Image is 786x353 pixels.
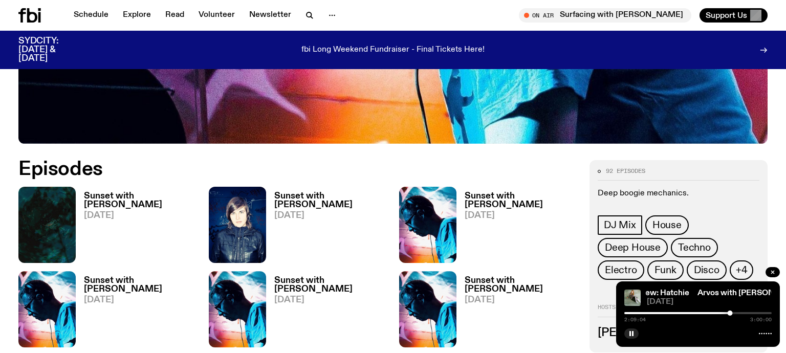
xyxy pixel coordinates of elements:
[18,271,76,347] img: Simon Caldwell stands side on, looking downwards. He has headphones on. Behind him is a brightly ...
[519,8,691,23] button: On AirSurfacing with [PERSON_NAME]
[18,160,514,179] h2: Episodes
[117,8,157,23] a: Explore
[18,37,84,63] h3: SYDCITY: [DATE] & [DATE]
[465,296,577,304] span: [DATE]
[465,211,577,220] span: [DATE]
[736,264,748,276] span: +4
[76,276,196,347] a: Sunset with [PERSON_NAME][DATE]
[730,260,754,280] button: +4
[266,276,387,347] a: Sunset with [PERSON_NAME][DATE]
[503,289,689,297] a: Arvos with [PERSON_NAME] ✩ Interview: Hatchie
[274,276,387,294] h3: Sunset with [PERSON_NAME]
[654,264,676,276] span: Funk
[598,327,759,339] h3: [PERSON_NAME]
[456,276,577,347] a: Sunset with [PERSON_NAME][DATE]
[465,192,577,209] h3: Sunset with [PERSON_NAME]
[598,238,668,257] a: Deep House
[605,264,637,276] span: Electro
[652,219,682,231] span: House
[750,317,772,322] span: 3:00:00
[84,276,196,294] h3: Sunset with [PERSON_NAME]
[700,8,768,23] button: Support Us
[192,8,241,23] a: Volunteer
[647,260,684,280] a: Funk
[678,242,711,253] span: Techno
[266,192,387,263] a: Sunset with [PERSON_NAME][DATE]
[606,168,645,174] span: 92 episodes
[605,242,661,253] span: Deep House
[604,219,636,231] span: DJ Mix
[624,290,641,306] img: Girl with long hair is sitting back on the ground comfortably
[645,215,689,235] a: House
[209,271,266,347] img: Simon Caldwell stands side on, looking downwards. He has headphones on. Behind him is a brightly ...
[159,8,190,23] a: Read
[274,296,387,304] span: [DATE]
[68,8,115,23] a: Schedule
[274,211,387,220] span: [DATE]
[671,238,718,257] a: Techno
[84,192,196,209] h3: Sunset with [PERSON_NAME]
[694,264,719,276] span: Disco
[687,260,727,280] a: Disco
[399,187,456,263] img: Simon Caldwell stands side on, looking downwards. He has headphones on. Behind him is a brightly ...
[598,215,642,235] a: DJ Mix
[84,211,196,220] span: [DATE]
[84,296,196,304] span: [DATE]
[598,260,644,280] a: Electro
[76,192,196,263] a: Sunset with [PERSON_NAME][DATE]
[647,298,772,306] span: [DATE]
[624,317,646,322] span: 2:09:04
[706,11,747,20] span: Support Us
[399,271,456,347] img: Simon Caldwell stands side on, looking downwards. He has headphones on. Behind him is a brightly ...
[243,8,297,23] a: Newsletter
[301,46,485,55] p: fbi Long Weekend Fundraiser - Final Tickets Here!
[274,192,387,209] h3: Sunset with [PERSON_NAME]
[598,304,759,317] h2: Hosts
[456,192,577,263] a: Sunset with [PERSON_NAME][DATE]
[598,189,759,198] p: Deep boogie mechanics.
[465,276,577,294] h3: Sunset with [PERSON_NAME]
